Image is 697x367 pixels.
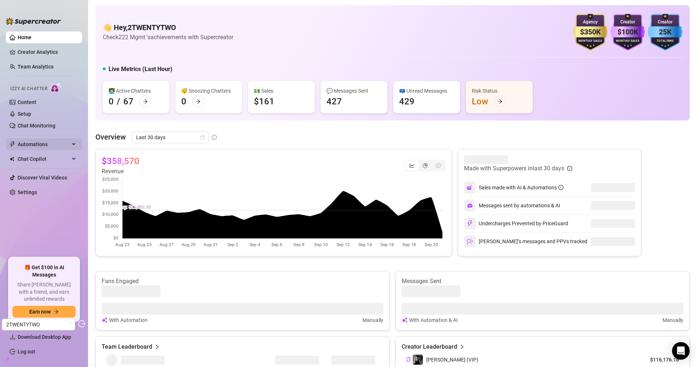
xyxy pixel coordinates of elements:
[109,96,114,107] div: 0
[18,34,32,40] a: Home
[18,99,36,105] a: Content
[143,99,148,104] span: arrow-right
[10,141,15,147] span: thunderbolt
[426,357,478,363] span: [PERSON_NAME] (VIP)
[18,123,55,129] a: Chat Monitoring
[472,87,527,95] div: Risk Status
[4,357,9,362] span: build
[402,316,408,324] img: svg%3e
[50,82,62,93] img: AI Chatter
[78,320,85,327] span: logout
[18,334,71,340] span: Download Desktop App
[102,167,139,176] article: Revenue
[573,19,607,26] div: Agency
[200,135,205,140] span: calendar
[10,334,15,340] span: download
[467,220,473,227] img: svg%3e
[6,18,61,25] img: logo-BBDzfeDw.svg
[464,164,564,173] article: Made with Superpowers in last 30 days
[413,355,423,365] img: Kennedy (VIP)
[467,184,473,191] img: svg%3e
[479,183,563,192] div: Sales made with AI & Automations
[18,349,35,355] a: Log out
[406,357,411,362] button: Copy Creator ID
[103,22,233,33] h4: 👋 Hey, 2TWENTYTWO
[646,356,679,363] article: $116,176.16
[181,87,236,95] div: 😴 Snoozing Chatters
[610,26,645,38] div: $100K
[212,135,217,140] span: info-circle
[467,203,473,208] img: svg%3e
[464,200,560,211] div: Messages sent by automations & AI
[54,309,59,314] span: arrow-right
[18,46,76,58] a: Creator Analytics
[12,264,76,278] span: 🎁 Get $100 in AI Messages
[497,99,503,104] span: arrow-right
[648,39,682,44] div: Total Fans
[648,19,682,26] div: Creator
[573,26,607,38] div: $350K
[464,218,568,229] div: Undercharges Prevented by PriceGuard
[18,111,31,117] a: Setup
[103,33,233,42] article: Check 222 Mgmt 's achievements with Supercreator
[109,316,147,324] article: With Automation
[109,87,164,95] div: 👩‍💻 Active Chatters
[436,163,441,168] span: dollar-circle
[409,163,415,168] span: line-chart
[567,166,572,171] span: info-circle
[12,306,76,318] button: Earn nowarrow-right
[409,316,458,324] article: With Automation & AI
[405,160,446,171] div: segmented control
[459,342,464,351] span: right
[10,85,47,92] span: Izzy AI Chatter
[423,163,428,168] span: pie-chart
[109,65,172,74] h5: Live Metrics (Last Hour)
[610,39,645,44] div: Monthly Sales
[66,322,72,327] span: loading
[123,96,134,107] div: 67
[12,281,76,303] span: Share [PERSON_NAME] with a friend, and earn unlimited rewards
[558,185,563,190] span: info-circle
[18,153,70,165] span: Chat Copilot
[102,277,383,285] article: Fans Engaged
[18,64,54,70] a: Team Analytics
[102,342,152,351] article: Team Leaderboard
[402,277,683,285] article: Messages Sent
[399,96,415,107] div: 429
[406,357,411,362] span: copy
[102,316,107,324] img: svg%3e
[181,96,186,107] div: 0
[467,238,473,245] img: svg%3e
[95,131,126,142] article: Overview
[663,316,683,324] article: Manually
[402,342,457,351] article: Creator Leaderboard
[326,96,342,107] div: 427
[648,26,682,38] div: 25K
[136,132,204,143] span: Last 30 days
[6,319,71,330] span: 2TWENTYTWO
[154,342,160,351] span: right
[610,14,645,51] img: purple-badge-B9DA21FR.svg
[254,87,309,95] div: 💵 Sales
[399,87,454,95] div: 📪 Unread Messages
[18,138,70,150] span: Automations
[196,99,201,104] span: arrow-right
[648,14,682,51] img: blue-badge-DgoSNQY1.svg
[672,342,690,360] div: Open Intercom Messenger
[10,156,14,162] img: Chat Copilot
[362,316,383,324] article: Manually
[18,189,37,195] a: Settings
[18,175,67,181] a: Discover Viral Videos
[326,87,382,95] div: 💬 Messages Sent
[573,39,607,44] div: Monthly Sales
[464,236,587,247] div: [PERSON_NAME]’s messages and PPVs tracked
[610,19,645,26] div: Creator
[29,309,51,315] span: Earn now
[254,96,274,107] div: $161
[573,14,607,51] img: gold-badge-CigiZidd.svg
[102,155,139,167] article: $358,570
